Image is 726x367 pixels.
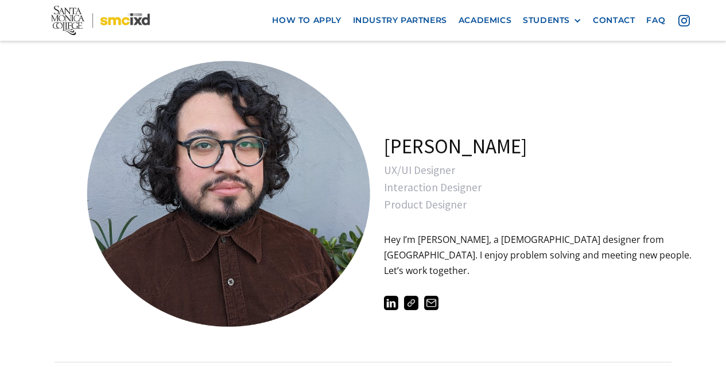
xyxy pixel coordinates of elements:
img: icon - instagram [678,15,690,26]
h1: [PERSON_NAME] [384,134,527,159]
img: Santa Monica College - SMC IxD logo [51,6,150,35]
a: contact [587,10,640,31]
div: UX/UI Designer [384,164,693,176]
a: faq [640,10,671,31]
a: industry partners [347,10,453,31]
img: celsopereira529@gmail.com [424,296,438,310]
a: Academics [453,10,517,31]
div: Product Designer [384,199,693,210]
img: http://www.linkedin.com/in/celsoper [384,296,398,310]
div: STUDENTS [523,16,581,25]
img: https://celsos-fantastic-site.webflow.io/ [404,296,418,310]
a: open lightbox [75,49,362,336]
div: Interaction Designer [384,181,693,193]
div: STUDENTS [523,16,570,25]
p: Hey I’m [PERSON_NAME], a [DEMOGRAPHIC_DATA] designer from [GEOGRAPHIC_DATA]. I enjoy problem solv... [384,232,693,279]
a: how to apply [266,10,347,31]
